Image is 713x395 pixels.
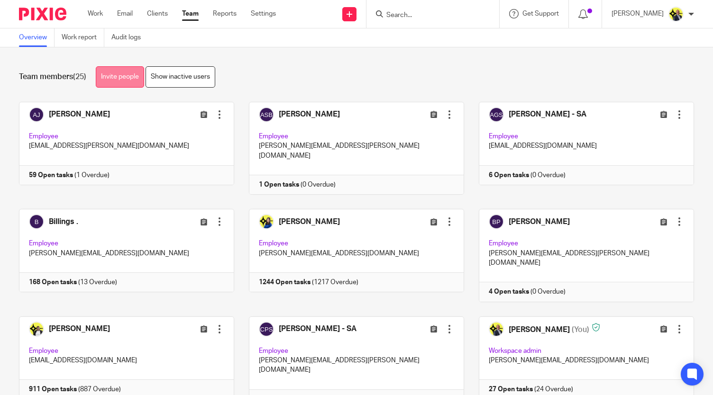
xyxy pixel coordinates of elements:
[111,28,148,47] a: Audit logs
[96,66,144,88] a: Invite people
[182,9,199,18] a: Team
[19,8,66,20] img: Pixie
[147,9,168,18] a: Clients
[19,28,55,47] a: Overview
[668,7,684,22] img: Dan-Starbridge%20(1).jpg
[522,10,559,17] span: Get Support
[73,73,86,81] span: (25)
[19,72,86,82] h1: Team members
[146,66,215,88] a: Show inactive users
[213,9,237,18] a: Reports
[251,9,276,18] a: Settings
[117,9,133,18] a: Email
[612,9,664,18] p: [PERSON_NAME]
[385,11,471,20] input: Search
[62,28,104,47] a: Work report
[88,9,103,18] a: Work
